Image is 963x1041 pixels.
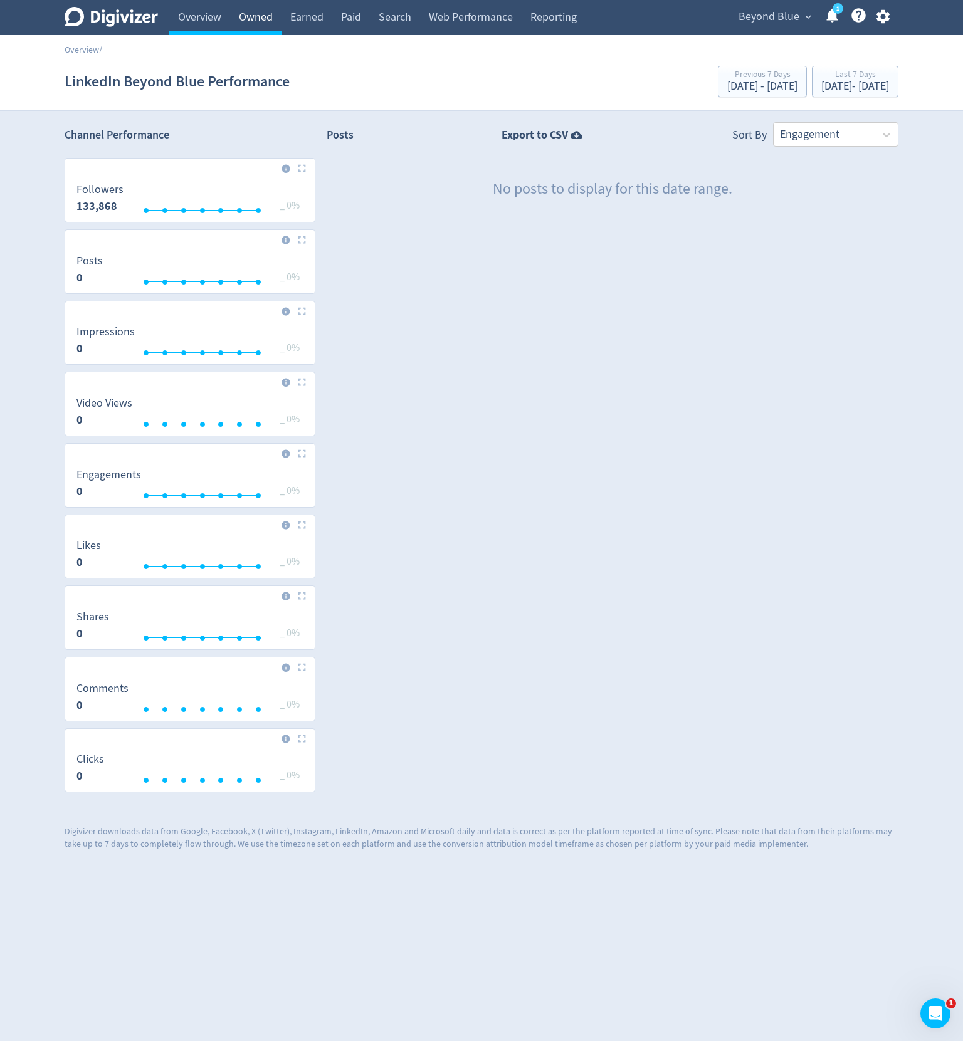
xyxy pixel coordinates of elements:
[76,325,135,339] dt: Impressions
[70,753,310,787] svg: Clicks 0
[802,11,814,23] span: expand_more
[76,341,83,356] strong: 0
[76,698,83,713] strong: 0
[821,70,889,81] div: Last 7 Days
[280,342,300,354] span: _ 0%
[493,179,732,200] p: No posts to display for this date range.
[70,184,310,217] svg: Followers 133,868
[280,769,300,782] span: _ 0%
[298,521,306,529] img: Placeholder
[280,271,300,283] span: _ 0%
[727,81,797,92] div: [DATE] - [DATE]
[76,396,132,411] dt: Video Views
[298,236,306,244] img: Placeholder
[70,255,310,288] svg: Posts 0
[812,66,898,97] button: Last 7 Days[DATE]- [DATE]
[833,3,843,14] a: 1
[76,681,129,696] dt: Comments
[946,998,956,1008] span: 1
[70,469,310,502] svg: Engagements 0
[502,127,568,143] strong: Export to CSV
[65,127,315,143] h2: Channel Performance
[920,998,950,1028] iframe: Intercom live chat
[280,199,300,212] span: _ 0%
[76,199,117,214] strong: 133,868
[727,70,797,81] div: Previous 7 Days
[732,127,767,147] div: Sort By
[298,378,306,386] img: Placeholder
[734,7,814,27] button: Beyond Blue
[327,127,354,147] h2: Posts
[70,611,310,644] svg: Shares 0
[76,555,83,570] strong: 0
[298,307,306,315] img: Placeholder
[76,752,104,766] dt: Clicks
[280,627,300,639] span: _ 0%
[65,825,898,850] p: Digivizer downloads data from Google, Facebook, X (Twitter), Instagram, LinkedIn, Amazon and Micr...
[65,44,99,55] a: Overview
[298,663,306,671] img: Placeholder
[76,768,83,783] strong: 0
[821,81,889,92] div: [DATE] - [DATE]
[99,44,102,55] span: /
[76,182,124,197] dt: Followers
[76,468,141,482] dt: Engagements
[70,540,310,573] svg: Likes 0
[76,412,83,427] strong: 0
[76,626,83,641] strong: 0
[298,735,306,743] img: Placeholder
[76,610,109,624] dt: Shares
[298,164,306,172] img: Placeholder
[280,413,300,426] span: _ 0%
[76,254,103,268] dt: Posts
[76,270,83,285] strong: 0
[70,683,310,716] svg: Comments 0
[298,449,306,458] img: Placeholder
[280,698,300,711] span: _ 0%
[76,538,101,553] dt: Likes
[739,7,799,27] span: Beyond Blue
[280,484,300,497] span: _ 0%
[718,66,807,97] button: Previous 7 Days[DATE] - [DATE]
[70,326,310,359] svg: Impressions 0
[298,592,306,600] img: Placeholder
[65,61,290,102] h1: LinkedIn Beyond Blue Performance
[836,4,839,13] text: 1
[280,555,300,568] span: _ 0%
[76,484,83,499] strong: 0
[70,397,310,431] svg: Video Views 0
